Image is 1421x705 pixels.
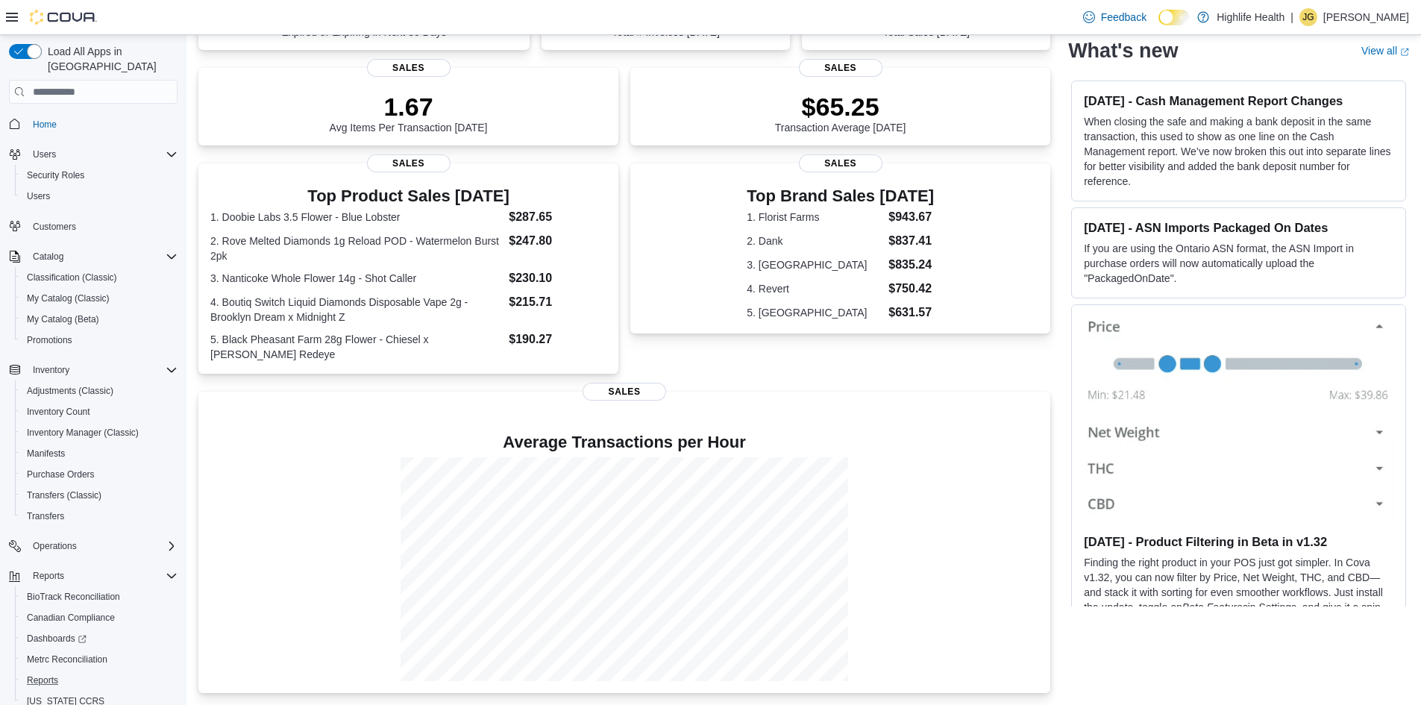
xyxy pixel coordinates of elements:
button: Users [15,186,183,207]
button: Operations [27,537,83,555]
a: Customers [27,218,82,236]
span: Inventory Count [27,406,90,418]
dd: $835.24 [888,256,934,274]
span: Security Roles [21,166,178,184]
span: Inventory Manager (Classic) [27,427,139,439]
span: Inventory [33,364,69,376]
span: My Catalog (Beta) [27,313,99,325]
h3: [DATE] - Cash Management Report Changes [1084,93,1393,108]
a: Adjustments (Classic) [21,382,119,400]
button: Home [3,113,183,134]
a: View allExternal link [1361,45,1409,57]
button: Users [3,144,183,165]
span: Manifests [27,448,65,460]
button: Reports [3,565,183,586]
a: Inventory Count [21,403,96,421]
a: Promotions [21,331,78,349]
button: Canadian Compliance [15,607,183,628]
span: Users [27,190,50,202]
dt: 1. Florist Farms [747,210,882,225]
dd: $247.80 [509,232,606,250]
a: Metrc Reconciliation [21,651,113,668]
p: $65.25 [775,92,906,122]
dt: 2. Dank [747,234,882,248]
span: Operations [27,537,178,555]
a: Home [27,116,63,134]
button: Promotions [15,330,183,351]
a: My Catalog (Beta) [21,310,105,328]
dd: $190.27 [509,330,606,348]
span: Home [33,119,57,131]
span: Users [33,148,56,160]
span: Classification (Classic) [27,272,117,283]
span: Transfers (Classic) [27,489,101,501]
dd: $631.57 [888,304,934,322]
span: Users [27,145,178,163]
img: Cova [30,10,97,25]
div: Jennifer Gierum [1299,8,1317,26]
div: Transaction Average [DATE] [775,92,906,134]
svg: External link [1400,47,1409,56]
button: Purchase Orders [15,464,183,485]
span: Classification (Classic) [21,269,178,286]
a: My Catalog (Classic) [21,289,116,307]
span: Reports [33,570,64,582]
button: Adjustments (Classic) [15,380,183,401]
span: Transfers [27,510,64,522]
button: Catalog [3,246,183,267]
a: Dashboards [15,628,183,649]
h3: Top Product Sales [DATE] [210,187,606,205]
button: Metrc Reconciliation [15,649,183,670]
a: Canadian Compliance [21,609,121,627]
button: My Catalog (Beta) [15,309,183,330]
button: BioTrack Reconciliation [15,586,183,607]
span: BioTrack Reconciliation [21,588,178,606]
a: Users [21,187,56,205]
a: Transfers (Classic) [21,486,107,504]
span: Catalog [33,251,63,263]
button: Classification (Classic) [15,267,183,288]
a: Reports [21,671,64,689]
p: 1.67 [330,92,488,122]
span: Security Roles [27,169,84,181]
a: Manifests [21,445,71,463]
span: Inventory Manager (Classic) [21,424,178,442]
h2: What's new [1068,39,1178,63]
button: Inventory [27,361,75,379]
dd: $230.10 [509,269,606,287]
span: My Catalog (Classic) [27,292,110,304]
dd: $837.41 [888,232,934,250]
p: If you are using the Ontario ASN format, the ASN Import in purchase orders will now automatically... [1084,241,1393,286]
a: Classification (Classic) [21,269,123,286]
button: Transfers [15,506,183,527]
button: Reports [27,567,70,585]
h3: [DATE] - Product Filtering in Beta in v1.32 [1084,533,1393,548]
dt: 4. Boutiq Switch Liquid Diamonds Disposable Vape 2g - Brooklyn Dream x Midnight Z [210,295,503,325]
p: Finding the right product in your POS just got simpler. In Cova v1.32, you can now filter by Pric... [1084,554,1393,629]
button: Manifests [15,443,183,464]
dt: 5. Black Pheasant Farm 28g Flower - Chiesel x [PERSON_NAME] Redeye [210,332,503,362]
span: Metrc Reconciliation [21,651,178,668]
dt: 5. [GEOGRAPHIC_DATA] [747,305,882,320]
span: Catalog [27,248,178,266]
p: When closing the safe and making a bank deposit in the same transaction, this used to show as one... [1084,114,1393,189]
span: Adjustments (Classic) [21,382,178,400]
dd: $750.42 [888,280,934,298]
span: Purchase Orders [21,466,178,483]
span: JG [1302,8,1314,26]
span: Dashboards [27,633,87,645]
dt: 3. Nanticoke Whole Flower 14g - Shot Caller [210,271,503,286]
span: Canadian Compliance [21,609,178,627]
button: Inventory Manager (Classic) [15,422,183,443]
button: Security Roles [15,165,183,186]
button: Transfers (Classic) [15,485,183,506]
span: Sales [799,59,882,77]
button: Inventory Count [15,401,183,422]
button: Users [27,145,62,163]
span: Dashboards [21,630,178,648]
dt: 1. Doobie Labs 3.5 Flower - Blue Lobster [210,210,503,225]
span: Operations [33,540,77,552]
h3: Top Brand Sales [DATE] [747,187,934,205]
span: My Catalog (Beta) [21,310,178,328]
